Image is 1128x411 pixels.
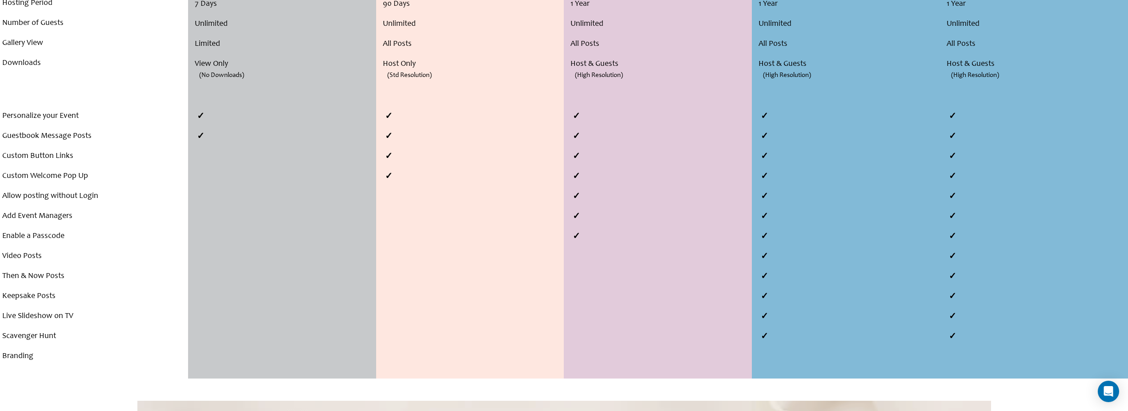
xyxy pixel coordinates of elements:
li: All Posts [570,34,750,54]
li: Number of Guests [2,13,186,33]
div: Open Intercom Messenger [1098,381,1119,402]
li: Host Only [383,54,562,74]
span: (High Resolution) [951,65,999,85]
li: Custom Button Links [2,146,186,166]
li: Live Slideshow on TV [2,306,186,326]
li: All Posts [759,34,938,54]
li: Then & Now Posts [2,266,186,286]
span: (No Downloads) [199,65,244,85]
li: Host & Guests [759,54,938,74]
li: Unlimited [759,14,938,34]
li: Keepsake Posts [2,286,186,306]
li: Video Posts [2,246,186,266]
li: All Posts [383,34,562,54]
li: Unlimited [570,14,750,34]
li: Custom Welcome Pop Up [2,166,186,186]
li: Limited [195,34,373,54]
li: Branding [2,347,186,367]
li: Unlimited [947,14,1126,34]
span: (High Resolution) [575,65,623,85]
li: Enable a Passcode [2,226,186,246]
li: Scavenger Hunt [2,326,186,347]
li: Host & Guests [947,54,1126,74]
li: Gallery View [2,33,186,53]
li: Host & Guests [570,54,750,74]
li: Unlimited [383,14,562,34]
li: Guestbook Message Posts [2,126,186,146]
li: View Only [195,54,373,74]
li: All Posts [947,34,1126,54]
li: Downloads [2,53,186,73]
li: Allow posting without Login [2,186,186,206]
span: (Std Resolution) [387,65,432,85]
li: Personalize your Event [2,106,186,126]
span: (High Resolution) [763,65,811,85]
li: Add Event Managers [2,206,186,226]
li: Unlimited [195,14,373,34]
